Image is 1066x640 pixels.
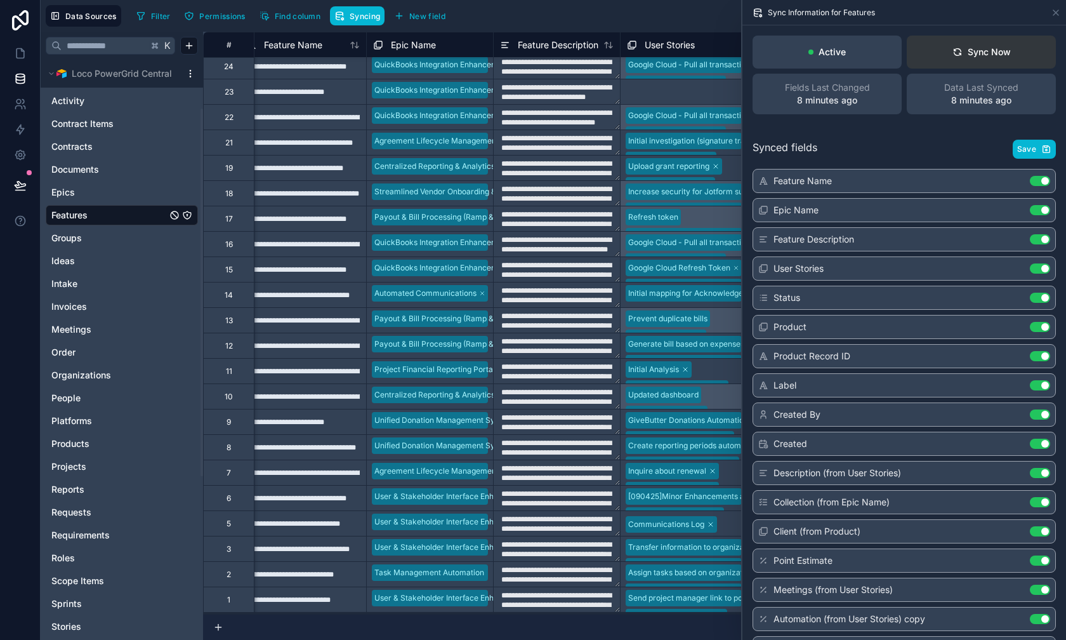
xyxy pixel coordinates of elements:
div: Reconciliation automation [628,434,721,445]
div: Contracts [46,137,198,157]
a: Permissions [180,6,254,25]
div: User & Stakeholder Interface Enhancements [374,516,534,528]
div: Intake [46,274,198,294]
div: Centralized Reporting & Analytics Dashboards [374,161,540,172]
span: Scope Items [51,575,104,587]
a: Order [51,346,167,359]
div: 15 [225,265,233,275]
div: Create Org record for incoming inquiries [628,561,773,572]
span: Label [773,379,796,392]
span: Products [51,437,89,450]
p: 8 minutes ago [797,94,857,107]
div: Order [46,342,198,363]
span: Synced fields [753,140,817,159]
div: 10 [225,392,233,402]
div: Google Cloud Refresh Token [628,262,730,274]
div: Platforms [46,411,198,431]
div: 2 [227,570,231,580]
span: Contract Items [51,117,114,130]
div: Create tasks for Vendor Onboarding [628,586,757,597]
span: Organizations [51,369,111,382]
span: Created [773,437,807,450]
span: Meetings [51,323,91,336]
div: Documents [46,159,198,180]
span: Permissions [199,11,245,21]
span: Status [773,291,800,304]
a: Activity [51,95,167,107]
div: Reports [46,479,198,500]
span: Ideas [51,255,75,267]
div: Instant trigger set-up [628,154,704,166]
span: User Stories [773,262,824,275]
span: Product [773,321,806,333]
div: Centralized Reporting & Analytics Dashboards [374,389,540,401]
div: Agreements revisions [628,484,706,496]
div: QuickBooks Integration Enhancement [374,110,510,121]
a: Groups [51,232,167,244]
span: Filter [151,11,171,21]
p: Active [819,46,846,58]
div: Requests [46,502,198,523]
div: Project Financial Reporting Portal [374,364,495,375]
a: Contracts [51,140,167,153]
span: Projects [51,460,86,473]
span: Fields Last Changed [785,81,870,94]
span: Sync Information for Features [768,8,875,18]
span: Epic Name [391,39,436,51]
div: QuickBooks Integration Enhancement (Account Balances) [374,84,581,96]
a: Requests [51,506,167,519]
div: Generate bill based on expenses [628,338,744,350]
span: Platforms [51,415,92,427]
div: Create reporting periods automatically [628,440,767,451]
span: Meetings (from User Stories) [773,583,893,596]
span: Description (from User Stories) [773,467,901,479]
div: Automated Communications [374,288,477,299]
span: Requests [51,506,91,519]
div: 6 [227,493,231,503]
div: User & Stakeholder Interface Enhancements [374,491,534,502]
div: Inquire about renewal [628,465,706,477]
div: Requirements Gathering [628,383,716,394]
a: Requirements [51,529,167,542]
a: Platforms [51,415,167,427]
div: 19 [225,163,233,173]
span: Created By [773,408,820,421]
div: Unified Donation Management System [374,415,513,426]
button: Syncing [330,6,385,25]
span: Point Estimate [773,554,832,567]
span: Feature Description [773,233,854,246]
div: Upload grant reporting [628,161,709,172]
a: Products [51,437,167,450]
div: 11 [226,366,232,377]
span: Groups [51,232,82,244]
span: Feature Name [773,175,832,187]
div: Initial mapping for Acknowledgement letter [628,288,782,299]
a: Intake [51,277,167,290]
div: Epics [46,182,198,203]
div: 21 [225,138,233,148]
div: Initial investigation (signature tracking) [628,135,767,147]
span: Syncing [350,11,380,21]
div: 14 [225,290,233,300]
div: Features [46,205,198,225]
span: Stories [51,620,81,633]
span: Automation (from User Stories) copy [773,613,925,625]
span: Epics [51,186,75,199]
div: Initial Analysis [628,364,679,375]
div: [090425]Minor Enhancements and Revisions [628,491,789,502]
div: # [213,40,244,50]
div: 16 [225,239,233,250]
div: Payout & Bill Processing (Ramp & GCP) [374,313,515,324]
button: Filter [131,6,175,25]
div: Meetings [46,319,198,340]
a: Reports [51,483,167,496]
div: Sprints [46,594,198,614]
div: Products [46,434,198,454]
div: Organizations [46,365,198,385]
div: People [46,388,198,408]
div: 24 [224,62,234,72]
a: Epics [51,186,167,199]
div: Contract Items [46,114,198,134]
span: Contracts [51,140,93,153]
div: Agreement Lifecycle Management [374,465,499,477]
